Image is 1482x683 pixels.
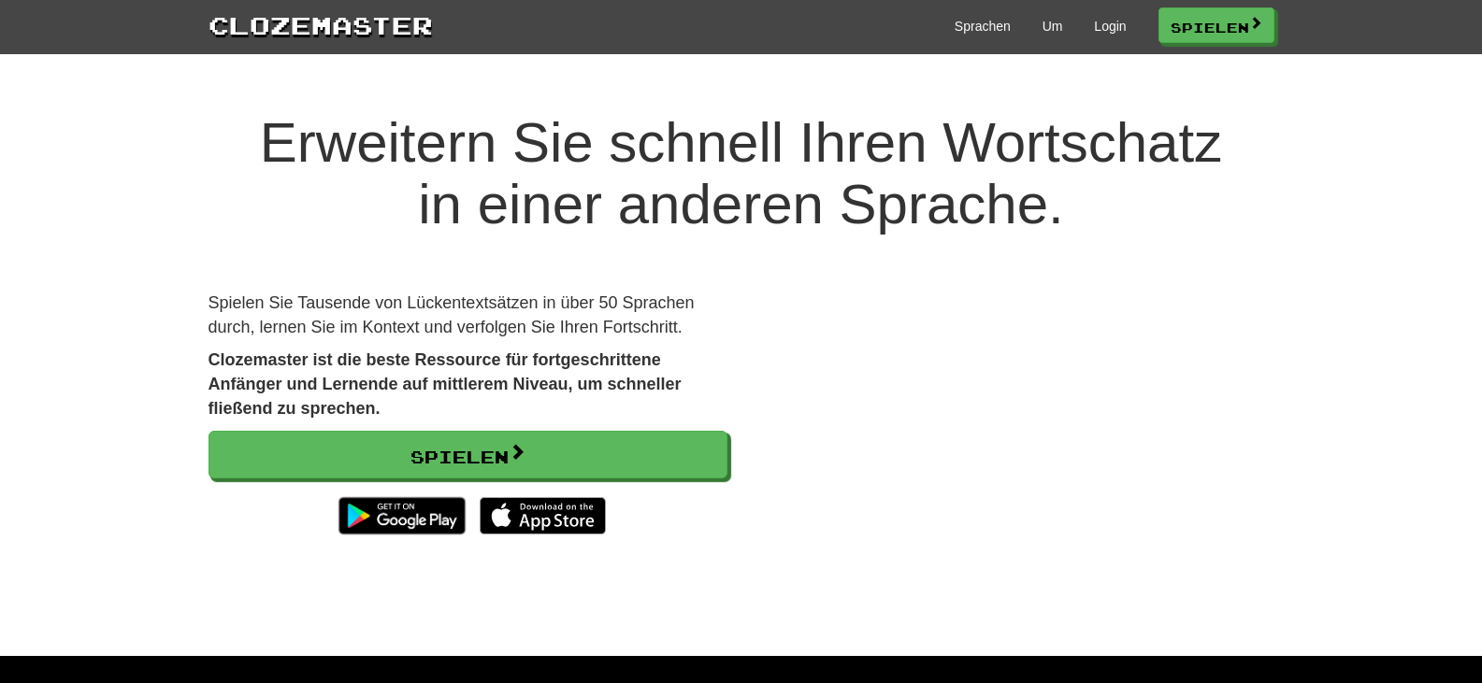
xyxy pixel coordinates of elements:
font: Spielen Sie Tausende von Lückentextsätzen in über 50 Sprachen durch, lernen Sie im Kontext und ve... [209,293,695,336]
font: in einer anderen Sprache. [418,173,1063,235]
a: Spielen [209,431,727,479]
font: Spielen [1171,19,1249,35]
a: Sprachen [955,17,1011,36]
font: Erweitern Sie schnell Ihren Wortschatz [260,111,1222,174]
font: Spielen [410,447,509,467]
font: Um [1043,19,1063,34]
a: Spielen [1158,7,1274,43]
a: Login [1094,17,1126,36]
img: Holen Sie es sich auf Google Play [329,488,474,544]
font: Clozemaster [209,10,433,39]
a: Um [1043,17,1063,36]
a: Clozemaster [209,7,433,42]
img: Download_on_the_App_Store_Badge_US-UK_135x40-25178aeef6eb6b83b96f5f2d004eda3bffbb37122de64afbaef7... [480,497,606,534]
font: Sprachen [955,19,1011,34]
font: Login [1094,19,1126,34]
font: Clozemaster ist die beste Ressource für fortgeschrittene Anfänger und Lernende auf mittlerem Nive... [209,350,682,417]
